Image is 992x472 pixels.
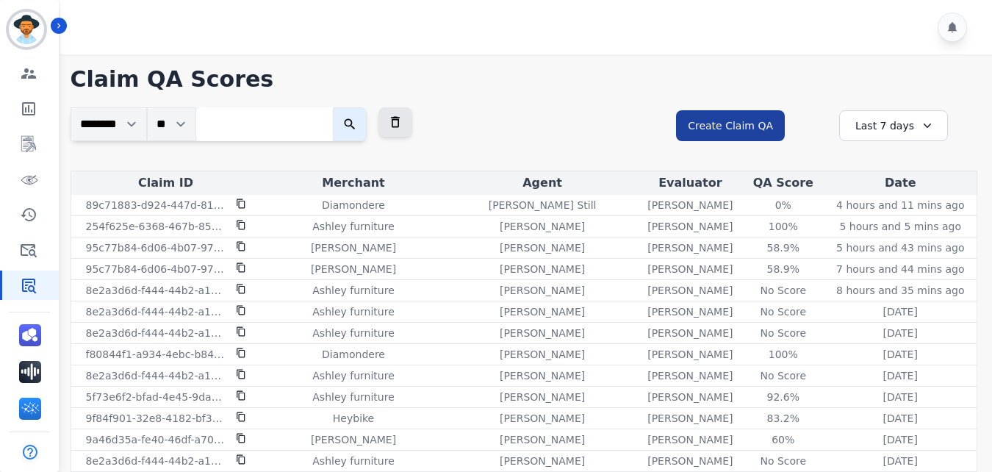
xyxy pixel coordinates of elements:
[647,390,733,404] p: [PERSON_NAME]
[750,432,816,447] div: 60%
[647,262,733,276] p: [PERSON_NAME]
[312,304,394,319] p: Ashley furniture
[311,262,396,276] p: [PERSON_NAME]
[883,347,918,362] p: [DATE]
[647,283,733,298] p: [PERSON_NAME]
[86,240,227,255] p: 95c77b84-6d06-4b07-9700-5ac3b7cb0c30
[647,454,733,468] p: [PERSON_NAME]
[883,454,918,468] p: [DATE]
[750,240,816,255] div: 58.9%
[86,304,227,319] p: 8e2a3d6d-f444-44b2-a14f-493d1792efdc
[312,283,394,298] p: Ashley furniture
[312,368,394,383] p: Ashley furniture
[86,198,227,212] p: 89c71883-d924-447d-81de-ce95e90f5215
[647,411,733,426] p: [PERSON_NAME]
[750,390,816,404] div: 92.6%
[312,390,394,404] p: Ashley furniture
[750,347,816,362] div: 100%
[750,368,816,383] div: No Score
[750,219,816,234] div: 100%
[750,262,816,276] div: 58.9%
[322,198,385,212] p: Diamondere
[322,347,385,362] p: Diamondere
[500,240,585,255] p: [PERSON_NAME]
[86,368,227,383] p: 8e2a3d6d-f444-44b2-a14f-493d1792efdc
[500,304,585,319] p: [PERSON_NAME]
[883,411,918,426] p: [DATE]
[312,454,394,468] p: Ashley furniture
[86,262,227,276] p: 95c77b84-6d06-4b07-9700-5ac3b7cb0c30
[750,326,816,340] div: No Score
[86,347,227,362] p: f80844f1-a934-4ebc-b846-e9e0e9df110c
[883,326,918,340] p: [DATE]
[86,390,227,404] p: 5f73e6f2-bfad-4e45-9dae-6bf3deac083d
[500,390,585,404] p: [PERSON_NAME]
[500,411,585,426] p: [PERSON_NAME]
[86,432,227,447] p: 9a46d35a-fe40-46df-a702-969741cd4c4b
[836,240,964,255] p: 5 hours and 43 mins ago
[839,110,948,141] div: Last 7 days
[264,174,444,192] div: Merchant
[840,219,962,234] p: 5 hours and 5 mins ago
[750,411,816,426] div: 83.2%
[641,174,739,192] div: Evaluator
[74,174,258,192] div: Claim ID
[836,283,964,298] p: 8 hours and 35 mins ago
[500,432,585,447] p: [PERSON_NAME]
[500,262,585,276] p: [PERSON_NAME]
[450,174,636,192] div: Agent
[750,283,816,298] div: No Score
[750,304,816,319] div: No Score
[500,219,585,234] p: [PERSON_NAME]
[312,326,394,340] p: Ashley furniture
[500,326,585,340] p: [PERSON_NAME]
[311,432,396,447] p: [PERSON_NAME]
[647,432,733,447] p: [PERSON_NAME]
[676,110,785,141] button: Create Claim QA
[883,390,918,404] p: [DATE]
[647,219,733,234] p: [PERSON_NAME]
[333,411,374,426] p: Heybike
[883,368,918,383] p: [DATE]
[86,219,227,234] p: 254f625e-6368-467b-859b-9dc08b5a0c5a
[647,326,733,340] p: [PERSON_NAME]
[86,411,227,426] p: 9f84f901-32e8-4182-bf36-70d6d2e5c241
[750,198,816,212] div: 0%
[647,368,733,383] p: [PERSON_NAME]
[500,347,585,362] p: [PERSON_NAME]
[827,174,974,192] div: Date
[86,454,227,468] p: 8e2a3d6d-f444-44b2-a14f-493d1792efdc
[500,454,585,468] p: [PERSON_NAME]
[311,240,396,255] p: [PERSON_NAME]
[500,283,585,298] p: [PERSON_NAME]
[883,432,918,447] p: [DATE]
[750,454,816,468] div: No Score
[71,66,977,93] h1: Claim QA Scores
[745,174,821,192] div: QA Score
[489,198,597,212] p: [PERSON_NAME] Still
[647,240,733,255] p: [PERSON_NAME]
[9,12,44,47] img: Bordered avatar
[312,219,394,234] p: Ashley furniture
[647,347,733,362] p: [PERSON_NAME]
[836,262,964,276] p: 7 hours and 44 mins ago
[883,304,918,319] p: [DATE]
[500,368,585,383] p: [PERSON_NAME]
[647,198,733,212] p: [PERSON_NAME]
[86,283,227,298] p: 8e2a3d6d-f444-44b2-a14f-493d1792efdc
[86,326,227,340] p: 8e2a3d6d-f444-44b2-a14f-493d1792efdc
[647,304,733,319] p: [PERSON_NAME]
[836,198,964,212] p: 4 hours and 11 mins ago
